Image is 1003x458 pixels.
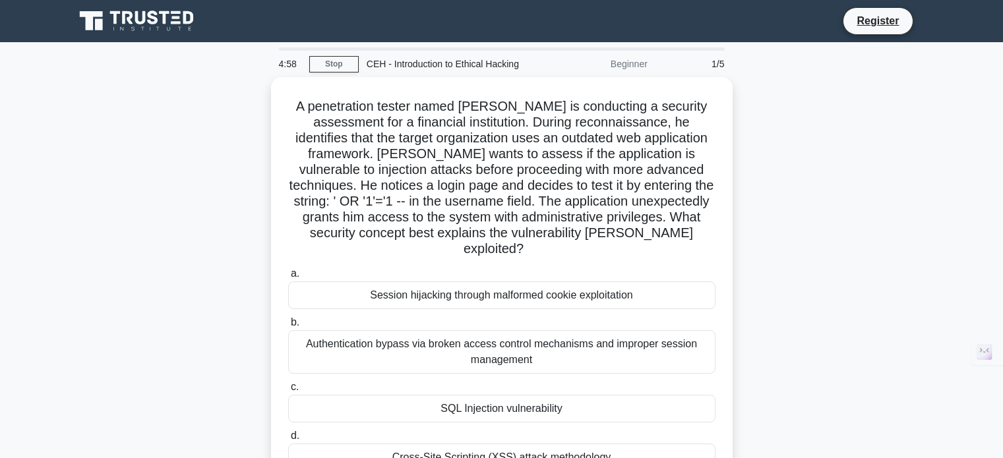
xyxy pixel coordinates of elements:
[291,268,299,279] span: a.
[849,13,907,29] a: Register
[291,316,299,328] span: b.
[540,51,655,77] div: Beginner
[291,430,299,441] span: d.
[655,51,733,77] div: 1/5
[271,51,309,77] div: 4:58
[288,281,715,309] div: Session hijacking through malformed cookie exploitation
[287,98,717,258] h5: A penetration tester named [PERSON_NAME] is conducting a security assessment for a financial inst...
[288,330,715,374] div: Authentication bypass via broken access control mechanisms and improper session management
[288,395,715,422] div: SQL Injection vulnerability
[309,56,359,72] a: Stop
[291,381,299,392] span: c.
[359,51,540,77] div: CEH - Introduction to Ethical Hacking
